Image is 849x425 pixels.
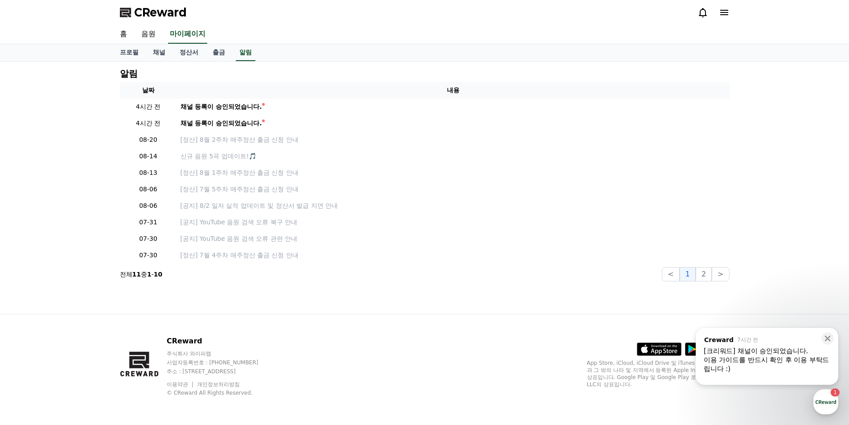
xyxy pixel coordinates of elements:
a: 채널 [146,44,172,61]
a: 알림 [236,44,255,61]
strong: 11 [132,271,141,278]
strong: 10 [154,271,162,278]
button: < [662,267,679,281]
a: 음원 [134,25,163,44]
span: CReward [134,5,187,20]
a: [정산] 7월 4주차 매주정산 출금 신청 안내 [180,251,726,260]
a: 출금 [205,44,232,61]
p: 08-13 [123,168,173,177]
a: CReward [120,5,187,20]
a: [공지] YouTube 음원 검색 오류 복구 안내 [180,218,726,227]
a: 프로필 [113,44,146,61]
h4: 알림 [120,69,138,78]
a: [정산] 8월 1주차 매주정산 출금 신청 안내 [180,168,726,177]
p: 전체 중 - [120,270,163,279]
strong: 1 [147,271,152,278]
p: 주소 : [STREET_ADDRESS] [167,368,275,375]
p: © CReward All Rights Reserved. [167,389,275,396]
button: 1 [680,267,696,281]
a: [공지] 8/2 일자 실적 업데이트 및 정산서 발급 지연 안내 [180,201,726,210]
a: 개인정보처리방침 [197,381,240,388]
p: 08-06 [123,201,173,210]
div: 채널 등록이 승인되었습니다. [180,119,262,128]
a: 마이페이지 [168,25,207,44]
p: 07-31 [123,218,173,227]
p: 4시간 전 [123,119,173,128]
p: 08-06 [123,185,173,194]
p: App Store, iCloud, iCloud Drive 및 iTunes Store는 미국과 그 밖의 나라 및 지역에서 등록된 Apple Inc.의 서비스 상표입니다. Goo... [587,359,730,388]
a: [정산] 8월 2주차 매주정산 출금 신청 안내 [180,135,726,144]
p: 주식회사 와이피랩 [167,350,275,357]
a: 신규 음원 5곡 업데이트!🎵 [180,152,726,161]
a: [공지] YouTube 음원 검색 오류 관련 안내 [180,234,726,243]
p: 07-30 [123,234,173,243]
a: 정산서 [172,44,205,61]
p: 사업자등록번호 : [PHONE_NUMBER] [167,359,275,366]
a: 홈 [113,25,134,44]
p: 07-30 [123,251,173,260]
a: [정산] 7월 5주차 매주정산 출금 신청 안내 [180,185,726,194]
th: 내용 [177,82,730,99]
a: 이용약관 [167,381,195,388]
th: 날짜 [120,82,177,99]
button: > [712,267,729,281]
p: CReward [167,336,275,347]
div: 채널 등록이 승인되었습니다. [180,102,262,111]
p: 08-14 [123,152,173,161]
p: 08-20 [123,135,173,144]
p: 4시간 전 [123,102,173,111]
button: 2 [696,267,712,281]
